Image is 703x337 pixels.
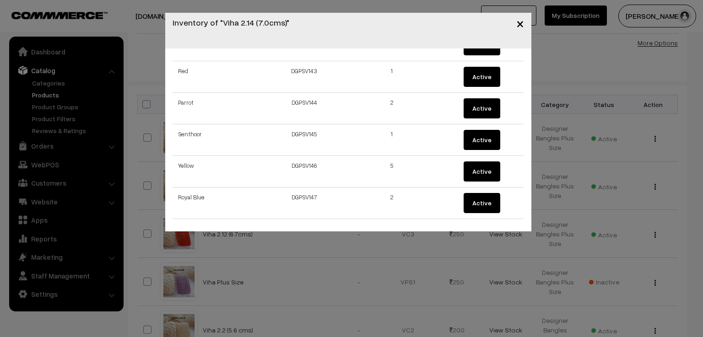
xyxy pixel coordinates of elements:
[260,156,348,187] td: DGPSV146
[260,124,348,156] td: DGPSV145
[260,187,348,219] td: DGPSV147
[464,67,500,87] button: Active
[348,124,436,156] td: 1
[260,93,348,124] td: DGPSV144
[173,61,260,93] td: Red
[348,187,436,219] td: 2
[348,61,436,93] td: 1
[173,93,260,124] td: Parrot
[464,98,500,118] button: Active
[260,61,348,93] td: DGPSV143
[516,15,524,32] span: ×
[173,156,260,187] td: Yellow
[173,187,260,219] td: Royal Blue
[173,16,289,29] h4: Inventory of "Viha 2.14 (7.0cms)"
[348,156,436,187] td: 5
[464,193,500,213] button: Active
[348,93,436,124] td: 2
[464,161,500,182] button: Active
[173,124,260,156] td: Senthoor
[509,9,531,37] button: Close
[464,130,500,150] button: Active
